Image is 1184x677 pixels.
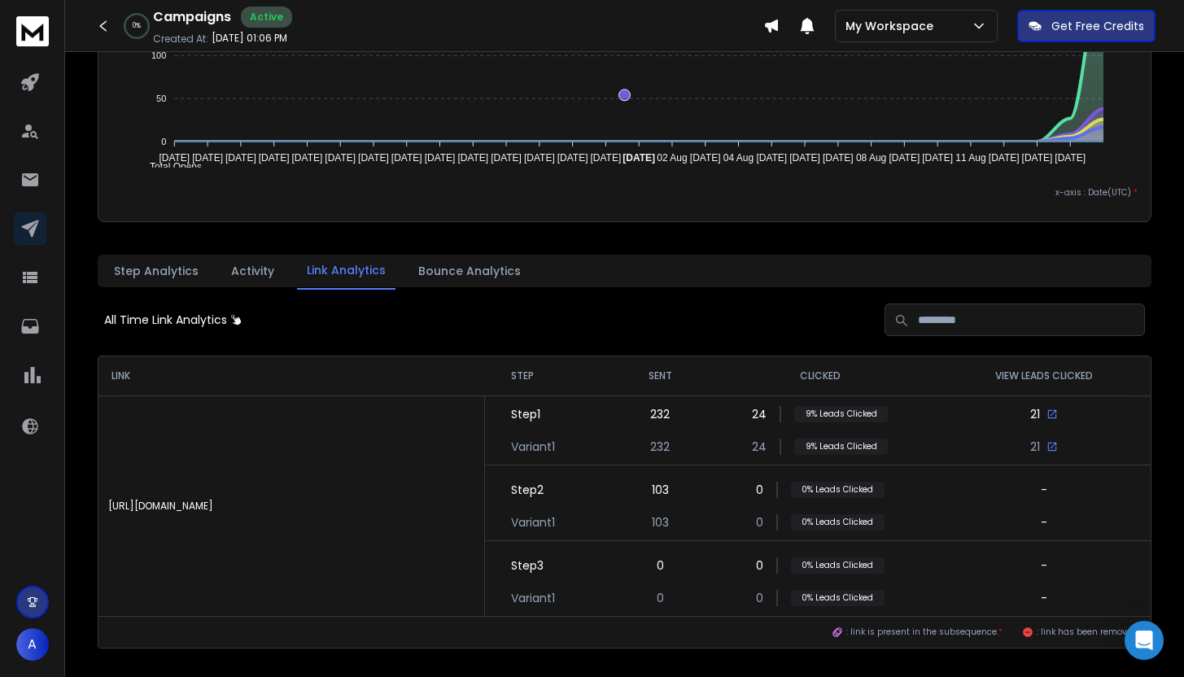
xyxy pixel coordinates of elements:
[703,356,937,395] th: CLICKED
[491,152,522,164] tspan: [DATE]
[889,152,920,164] tspan: [DATE]
[156,94,166,103] tspan: 50
[618,557,703,606] div: 0
[794,406,888,422] p: 9 % Leads Clicked
[511,590,555,606] p: Variant 1
[511,482,544,498] p: Step 2
[1041,514,1047,531] div: -
[1051,18,1144,34] p: Get Free Credits
[151,50,166,60] tspan: 100
[789,152,820,164] tspan: [DATE]
[923,152,954,164] tspan: [DATE]
[618,356,703,395] th: SENT
[16,628,49,661] button: A
[1030,439,1040,455] p: 21
[16,16,49,46] img: logo
[291,152,322,164] tspan: [DATE]
[297,252,395,290] button: Link Analytics
[111,186,1138,199] p: x-axis : Date(UTC)
[1022,624,1143,640] span: : link has been removed.
[1125,621,1164,660] div: Open Intercom Messenger
[241,7,292,28] div: Active
[652,514,669,531] p: 103
[153,33,208,46] p: Created At:
[756,514,763,531] p: 0
[1030,406,1058,422] div: 21
[756,482,885,498] div: 0
[424,152,455,164] tspan: [DATE]
[823,152,854,164] tspan: [DATE]
[989,152,1020,164] tspan: [DATE]
[358,152,389,164] tspan: [DATE]
[98,356,485,395] th: LINK
[153,7,231,27] h1: Campaigns
[794,439,888,455] p: 9 % Leads Clicked
[457,152,488,164] tspan: [DATE]
[791,557,885,574] p: 0 % Leads Clicked
[159,152,190,164] tspan: [DATE]
[133,21,141,31] p: 0 %
[791,514,885,531] p: 0 % Leads Clicked
[791,482,885,498] p: 0 % Leads Clicked
[791,590,885,606] p: 0 % Leads Clicked
[524,152,555,164] tspan: [DATE]
[258,152,289,164] tspan: [DATE]
[618,482,703,541] div: 103
[690,152,721,164] tspan: [DATE]
[104,312,227,328] p: All Time Link Analytics
[956,152,986,164] tspan: 11 Aug
[161,137,166,146] tspan: 0
[937,482,1151,541] div: -
[618,406,703,465] div: 232
[485,356,618,395] th: STEP
[723,152,754,164] tspan: 04 Aug
[590,152,621,164] tspan: [DATE]
[108,500,474,513] p: [URL][DOMAIN_NAME]
[752,406,888,422] div: 24
[511,514,555,531] p: Variant 1
[657,590,664,606] p: 0
[225,152,256,164] tspan: [DATE]
[657,152,687,164] tspan: 02 Aug
[937,557,1151,606] div: -
[623,152,655,164] tspan: [DATE]
[756,590,763,606] p: 0
[511,439,555,455] p: Variant 1
[409,253,531,289] button: Bounce Analytics
[832,624,1003,640] span: : link is present in the subsequence.
[1022,152,1053,164] tspan: [DATE]
[557,152,588,164] tspan: [DATE]
[650,439,670,455] p: 232
[192,152,223,164] tspan: [DATE]
[221,253,284,289] button: Activity
[511,557,544,574] p: Step 3
[856,152,886,164] tspan: 08 Aug
[391,152,422,164] tspan: [DATE]
[756,557,885,574] div: 0
[325,152,356,164] tspan: [DATE]
[1017,10,1156,42] button: Get Free Credits
[1055,152,1086,164] tspan: [DATE]
[845,18,940,34] p: My Workspace
[212,32,287,45] p: [DATE] 01:06 PM
[752,439,767,455] p: 24
[757,152,788,164] tspan: [DATE]
[104,253,208,289] button: Step Analytics
[138,161,202,173] span: Total Opens
[511,406,540,422] p: Step 1
[1041,590,1047,606] div: -
[937,356,1151,395] th: VIEW LEADS CLICKED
